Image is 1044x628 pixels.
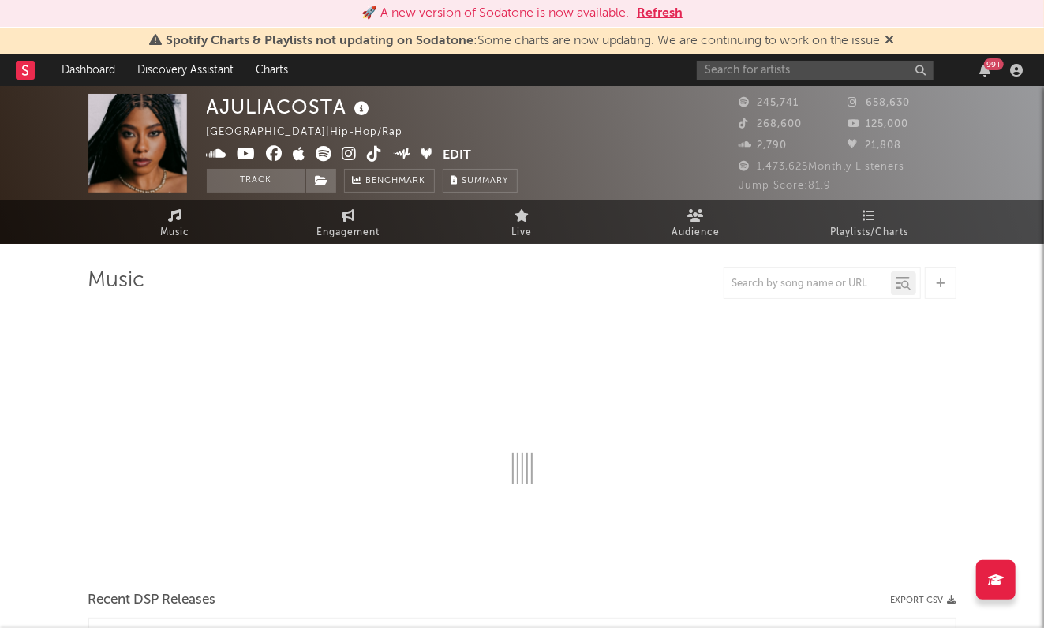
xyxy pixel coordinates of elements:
input: Search for artists [697,61,934,80]
span: 245,741 [739,98,799,108]
a: Music [88,200,262,244]
span: 125,000 [848,119,908,129]
span: Summary [462,177,509,185]
span: 21,808 [848,140,901,151]
a: Charts [245,54,299,86]
span: Engagement [317,223,380,242]
a: Live [436,200,609,244]
a: Discovery Assistant [126,54,245,86]
span: Dismiss [885,35,895,47]
a: Benchmark [344,169,435,193]
div: 🚀 A new version of Sodatone is now available. [361,4,629,23]
span: Music [160,223,189,242]
span: 1,473,625 Monthly Listeners [739,162,905,172]
input: Search by song name or URL [724,278,891,290]
button: 99+ [979,64,990,77]
span: Benchmark [366,172,426,191]
div: [GEOGRAPHIC_DATA] | Hip-Hop/Rap [207,123,421,142]
button: Refresh [637,4,683,23]
a: Engagement [262,200,436,244]
span: Playlists/Charts [830,223,908,242]
button: Edit [443,146,471,166]
div: 99 + [984,58,1004,70]
span: Live [512,223,533,242]
span: 268,600 [739,119,803,129]
span: Recent DSP Releases [88,591,216,610]
span: 2,790 [739,140,788,151]
button: Track [207,169,305,193]
a: Dashboard [51,54,126,86]
span: Spotify Charts & Playlists not updating on Sodatone [167,35,474,47]
button: Export CSV [891,596,956,605]
span: Jump Score: 81.9 [739,181,832,191]
span: Audience [672,223,720,242]
button: Summary [443,169,518,193]
a: Playlists/Charts [783,200,956,244]
a: Audience [609,200,783,244]
span: 658,630 [848,98,910,108]
span: : Some charts are now updating. We are continuing to work on the issue [167,35,881,47]
div: AJULIACOSTA [207,94,374,120]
